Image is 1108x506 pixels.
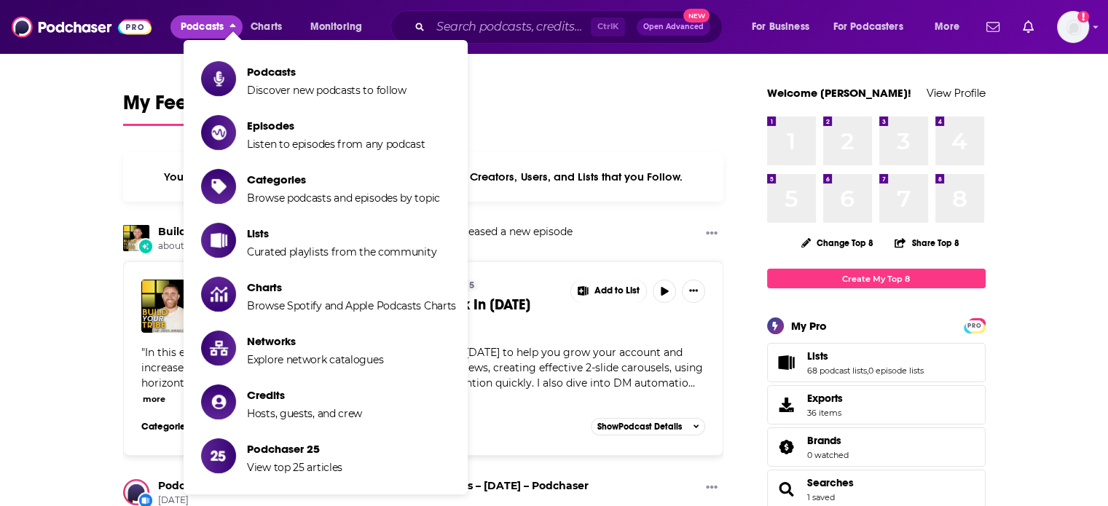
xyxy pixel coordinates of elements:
img: Podchaser [123,479,149,505]
span: Exports [772,395,801,415]
span: Exports [807,392,843,405]
span: Charts [247,280,456,294]
button: open menu [824,15,924,39]
span: 36 items [807,408,843,418]
img: User Profile [1057,11,1089,43]
button: Show More Button [682,280,705,303]
button: open menu [924,15,978,39]
img: Podchaser - Follow, Share and Rate Podcasts [12,13,152,41]
button: more [143,393,165,406]
a: Lists [807,349,924,363]
span: , [867,365,868,376]
a: PRO [966,320,983,331]
a: Welcome [PERSON_NAME]! [767,86,911,100]
a: Show notifications dropdown [1017,15,1040,39]
img: These 9 Instagram Hacks Actually Work In 2025 [141,280,195,333]
a: 68 podcast lists [807,365,867,376]
span: ... [688,376,695,390]
span: Lists [767,343,986,382]
span: For Podcasters [833,17,903,37]
span: More [935,17,959,37]
a: Create My Top 8 [767,269,986,288]
button: open menu [300,15,381,39]
a: Show notifications dropdown [981,15,1005,39]
img: Build Your Tribe | Grow Your Business with Social Media [123,225,149,251]
span: " [141,346,703,390]
span: Podchaser 25 [247,442,342,456]
span: Ctrl K [591,17,625,36]
a: Exports [767,385,986,424]
span: Episodes [247,119,425,133]
a: 0 episode lists [868,365,924,376]
span: Show Podcast Details [597,422,682,432]
button: Show profile menu [1057,11,1089,43]
a: Lists [772,352,801,373]
span: Credits [247,388,362,402]
span: In this episode, I share 9 Instagram hacks that actually work in [DATE] to help you grow your acc... [141,346,703,390]
span: Charts [251,17,282,37]
button: Open AdvancedNew [637,18,710,36]
div: Your personalized Feed is curated based on the Podcasts, Creators, Users, and Lists that you Follow. [123,152,724,202]
span: Curated playlists from the community [247,245,436,258]
span: Podcasts [247,65,406,79]
button: Show More Button [571,280,647,303]
a: View Profile [927,86,986,100]
span: Categories [247,173,440,186]
button: open menu [742,15,828,39]
span: Browse podcasts and episodes by topic [247,191,440,205]
div: New Episode [138,238,154,254]
span: Explore network catalogues [247,353,383,366]
span: Hosts, guests, and crew [247,407,362,420]
a: Brands [772,437,801,457]
a: My Feed [123,90,200,126]
h3: published a new curated list [158,479,589,493]
a: 0 watched [807,450,849,460]
span: Networks [247,334,383,348]
button: Show More Button [700,225,723,243]
div: Search podcasts, credits, & more... [404,10,736,44]
h3: Categories [141,421,207,432]
div: My Pro [791,319,827,333]
a: Searches [807,476,854,489]
span: Browse Spotify and Apple Podcasts Charts [247,299,456,312]
a: 1 saved [807,492,835,502]
span: For Business [752,17,809,37]
button: Change Top 8 [793,234,883,252]
svg: Add a profile image [1077,11,1089,23]
span: Brands [767,427,986,467]
span: Brands [807,434,841,447]
button: close menu [170,15,243,39]
span: Logged in as NickG [1057,11,1089,43]
span: about 3 hours ago [158,240,573,253]
span: View top 25 articles [247,461,342,474]
span: Open Advanced [643,23,704,31]
span: Listen to episodes from any podcast [247,138,425,151]
span: Podcasts [181,17,224,37]
a: Brands [807,434,849,447]
span: My Feed [123,90,200,124]
a: Build Your Tribe | Grow Your Business with Social Media [158,225,455,238]
span: Discover new podcasts to follow [247,84,406,97]
span: Monitoring [310,17,362,37]
button: Show More Button [700,479,723,497]
span: Add to List [594,285,640,296]
span: Lists [807,349,828,363]
a: Charts [241,15,291,39]
button: ShowPodcast Details [591,418,706,435]
span: New [683,9,710,23]
a: Podchaser [158,479,215,492]
button: Share Top 8 [894,229,959,257]
a: Searches [772,479,801,499]
h3: released a new episode [158,225,573,239]
input: Search podcasts, credits, & more... [431,15,591,39]
span: Lists [247,226,436,240]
